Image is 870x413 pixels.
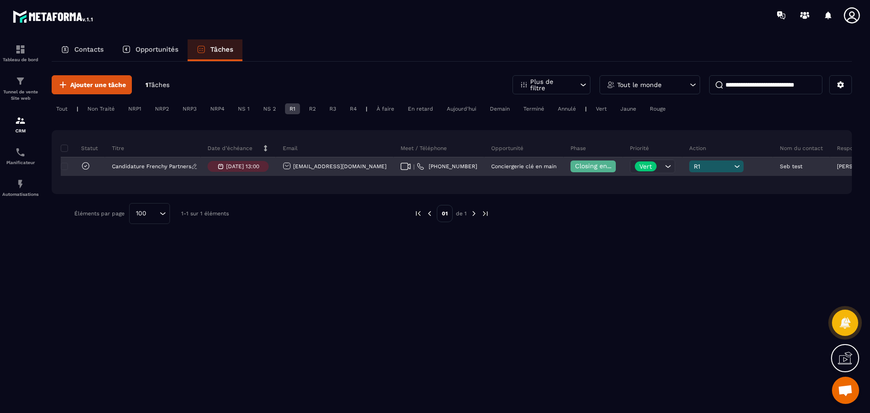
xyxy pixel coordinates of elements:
[226,163,259,170] p: [DATE] 13:00
[129,203,170,224] div: Search for option
[74,45,104,53] p: Contacts
[63,145,98,152] p: Statut
[780,145,823,152] p: Nom du contact
[233,103,254,114] div: NS 1
[617,82,662,88] p: Tout le monde
[2,57,39,62] p: Tableau de bord
[345,103,361,114] div: R4
[442,103,481,114] div: Aujourd'hui
[401,145,447,152] p: Meet / Téléphone
[403,103,438,114] div: En retard
[2,37,39,69] a: formationformationTableau de bord
[52,103,72,114] div: Tout
[112,163,191,170] p: Candidature Frenchy Partners
[630,145,649,152] p: Priorité
[575,162,627,170] span: Closing en cours
[13,8,94,24] img: logo
[150,103,174,114] div: NRP2
[210,45,233,53] p: Tâches
[133,209,150,219] span: 100
[283,145,298,152] p: Email
[470,209,478,218] img: next
[2,172,39,204] a: automationsautomationsAutomatisations
[135,45,179,53] p: Opportunités
[2,160,39,165] p: Planificateur
[145,81,169,89] p: 1
[414,209,422,218] img: prev
[77,106,78,112] p: |
[485,103,514,114] div: Demain
[148,81,169,88] span: Tâches
[519,103,549,114] div: Terminé
[188,39,242,61] a: Tâches
[112,145,124,152] p: Titre
[780,163,802,170] p: Seb test
[570,145,586,152] p: Phase
[150,209,157,219] input: Search for option
[530,78,570,91] p: Plus de filtre
[585,106,587,112] p: |
[425,209,434,218] img: prev
[15,44,26,55] img: formation
[285,103,300,114] div: R1
[645,103,670,114] div: Rouge
[15,115,26,126] img: formation
[52,75,132,94] button: Ajouter une tâche
[2,89,39,102] p: Tunnel de vente Site web
[2,69,39,108] a: formationformationTunnel de vente Site web
[325,103,341,114] div: R3
[372,103,399,114] div: À faire
[74,210,125,217] p: Éléments par page
[208,145,252,152] p: Date d’échéance
[2,108,39,140] a: formationformationCRM
[259,103,280,114] div: NS 2
[181,210,229,217] p: 1-1 sur 1 éléments
[124,103,146,114] div: NRP1
[616,103,641,114] div: Jaune
[689,145,706,152] p: Action
[15,147,26,158] img: scheduler
[206,103,229,114] div: NRP4
[2,140,39,172] a: schedulerschedulerPlanificateur
[832,377,859,404] div: Ouvrir le chat
[15,179,26,189] img: automations
[2,128,39,133] p: CRM
[553,103,580,114] div: Annulé
[437,205,453,222] p: 01
[417,163,477,170] a: [PHONE_NUMBER]
[639,163,652,170] p: Vert
[456,210,467,217] p: de 1
[481,209,489,218] img: next
[491,145,523,152] p: Opportunité
[591,103,611,114] div: Vert
[366,106,367,112] p: |
[2,192,39,197] p: Automatisations
[413,163,415,170] span: |
[15,76,26,87] img: formation
[113,39,188,61] a: Opportunités
[83,103,119,114] div: Non Traité
[70,80,126,89] span: Ajouter une tâche
[52,39,113,61] a: Contacts
[304,103,320,114] div: R2
[694,163,732,170] span: R1
[178,103,201,114] div: NRP3
[491,163,556,170] p: Conciergerie clé en main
